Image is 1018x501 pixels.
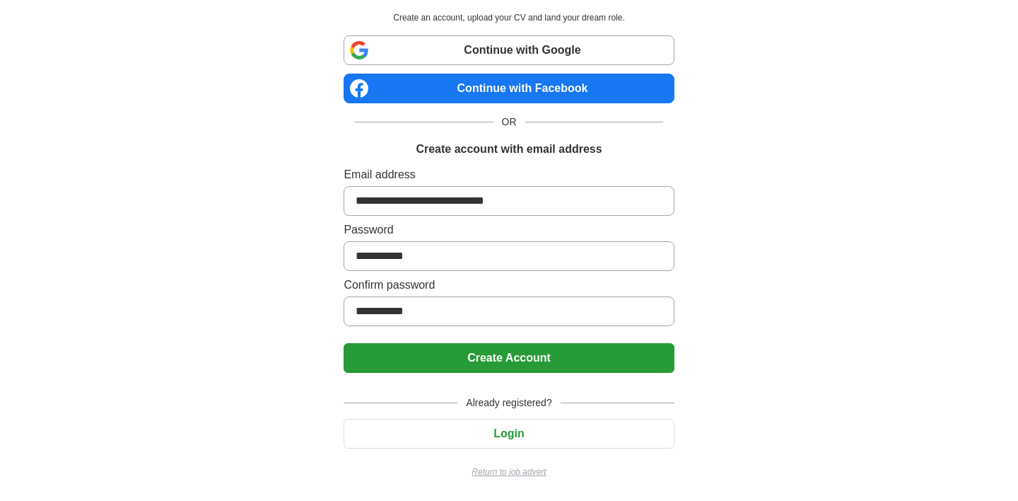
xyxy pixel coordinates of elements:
[416,141,602,158] h1: Create account with email address
[344,466,674,478] a: Return to job advert
[344,166,674,183] label: Email address
[344,35,674,65] a: Continue with Google
[344,277,674,294] label: Confirm password
[344,343,674,373] button: Create Account
[344,74,674,103] a: Continue with Facebook
[344,419,674,449] button: Login
[344,221,674,238] label: Password
[346,11,671,24] p: Create an account, upload your CV and land your dream role.
[457,396,560,410] span: Already registered?
[493,115,525,129] span: OR
[344,427,674,439] a: Login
